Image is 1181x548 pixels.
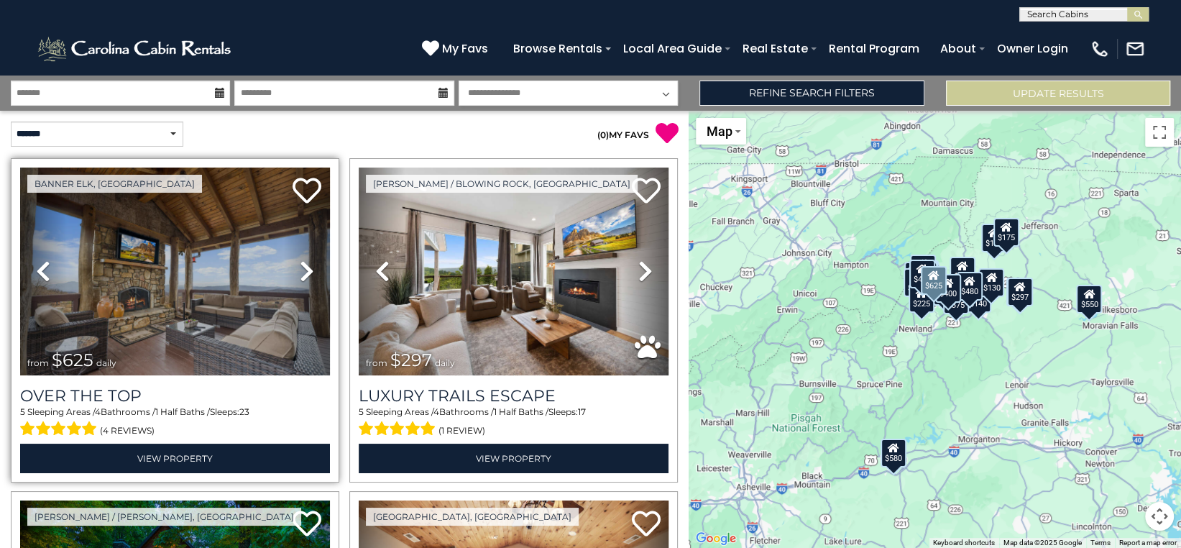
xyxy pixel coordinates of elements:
[980,224,1006,252] div: $175
[27,508,301,526] a: [PERSON_NAME] / [PERSON_NAME], [GEOGRAPHIC_DATA]
[578,406,586,417] span: 17
[692,529,740,548] img: Google
[956,272,982,301] div: $480
[96,357,116,368] span: daily
[20,406,330,440] div: Sleeping Areas / Bathrooms / Sleeps:
[822,36,927,61] a: Rental Program
[909,260,935,288] div: $425
[20,386,330,406] a: Over The Top
[494,406,548,417] span: 1 Half Baths /
[100,421,155,440] span: (4 reviews)
[933,36,983,61] a: About
[699,81,924,106] a: Refine Search Filters
[706,124,732,139] span: Map
[1090,539,1111,547] a: Terms
[946,81,1170,106] button: Update Results
[506,36,610,61] a: Browse Rentals
[1119,539,1177,547] a: Report a map error
[359,386,668,406] a: Luxury Trails Escape
[20,406,25,417] span: 5
[933,538,995,548] button: Keyboard shortcuts
[27,175,202,193] a: Banner Elk, [GEOGRAPHIC_DATA]
[20,168,330,375] img: thumbnail_167587981.jpeg
[990,36,1075,61] a: Owner Login
[950,257,975,286] div: $349
[993,218,1019,247] div: $175
[422,40,492,58] a: My Favs
[359,406,364,417] span: 5
[433,406,439,417] span: 4
[442,40,488,58] span: My Favs
[904,268,929,297] div: $230
[909,284,934,313] div: $225
[435,357,455,368] span: daily
[366,508,579,526] a: [GEOGRAPHIC_DATA], [GEOGRAPHIC_DATA]
[1145,118,1174,147] button: Toggle fullscreen view
[27,357,49,368] span: from
[1076,285,1102,314] div: $550
[438,421,485,440] span: (1 review)
[978,268,1004,297] div: $130
[910,255,936,283] div: $125
[1006,278,1032,306] div: $297
[1090,39,1110,59] img: phone-regular-white.png
[359,406,668,440] div: Sleeping Areas / Bathrooms / Sleeps:
[36,35,235,63] img: White-1-2.png
[965,284,991,313] div: $140
[735,36,815,61] a: Real Estate
[52,350,93,370] span: $625
[616,36,729,61] a: Local Area Guide
[597,129,648,140] a: (0)MY FAVS
[1003,539,1082,547] span: Map data ©2025 Google
[631,509,660,540] a: Add to favorites
[293,509,321,540] a: Add to favorites
[239,406,249,417] span: 23
[366,357,387,368] span: from
[1145,502,1174,531] button: Map camera controls
[696,118,746,145] button: Change map style
[881,439,906,467] div: $580
[921,266,947,295] div: $625
[934,274,960,303] div: $400
[20,444,330,473] a: View Property
[1125,39,1145,59] img: mail-regular-white.png
[366,175,638,193] a: [PERSON_NAME] / Blowing Rock, [GEOGRAPHIC_DATA]
[599,129,605,140] span: 0
[390,350,432,370] span: $297
[692,529,740,548] a: Open this area in Google Maps (opens a new window)
[155,406,210,417] span: 1 Half Baths /
[293,176,321,207] a: Add to favorites
[359,168,668,375] img: thumbnail_168695581.jpeg
[631,176,660,207] a: Add to favorites
[95,406,101,417] span: 4
[359,444,668,473] a: View Property
[597,129,608,140] span: ( )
